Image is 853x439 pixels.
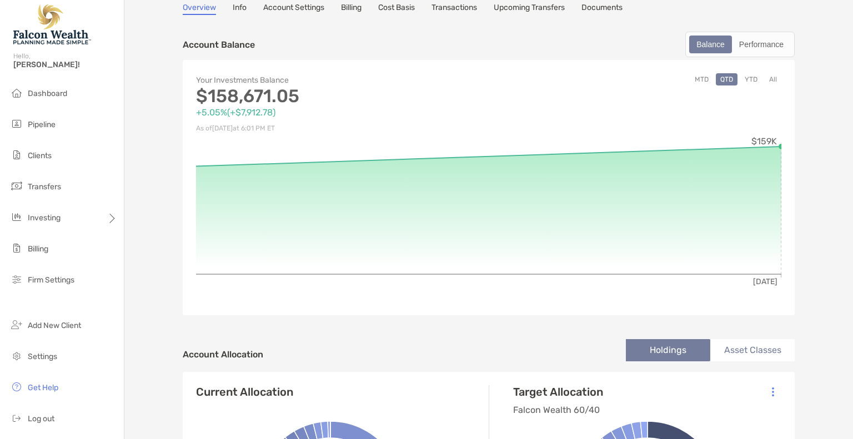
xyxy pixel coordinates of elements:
[10,179,23,193] img: transfers icon
[196,89,489,103] p: $158,671.05
[10,210,23,224] img: investing icon
[28,89,67,98] span: Dashboard
[753,277,777,286] tspan: [DATE]
[733,37,790,52] div: Performance
[28,352,57,361] span: Settings
[494,3,565,15] a: Upcoming Transfers
[378,3,415,15] a: Cost Basis
[28,321,81,330] span: Add New Client
[10,349,23,362] img: settings icon
[626,339,710,361] li: Holdings
[10,411,23,425] img: logout icon
[10,148,23,162] img: clients icon
[28,182,61,191] span: Transfers
[716,73,737,85] button: QTD
[13,4,91,44] img: Falcon Wealth Planning Logo
[263,3,324,15] a: Account Settings
[28,414,54,423] span: Log out
[196,122,489,135] p: As of [DATE] at 6:01 PM ET
[196,105,489,119] p: +5.05% ( +$7,912.78 )
[183,38,255,52] p: Account Balance
[10,380,23,393] img: get-help icon
[13,60,117,69] span: [PERSON_NAME]!
[28,120,56,129] span: Pipeline
[10,273,23,286] img: firm-settings icon
[341,3,362,15] a: Billing
[196,73,489,87] p: Your Investments Balance
[28,151,52,160] span: Clients
[751,136,777,147] tspan: $159K
[233,3,247,15] a: Info
[513,385,603,398] h4: Target Allocation
[431,3,477,15] a: Transactions
[10,117,23,130] img: pipeline icon
[28,244,48,254] span: Billing
[28,213,61,223] span: Investing
[765,73,781,85] button: All
[690,73,713,85] button: MTD
[690,37,731,52] div: Balance
[710,339,795,361] li: Asset Classes
[196,385,293,398] h4: Current Allocation
[740,73,762,85] button: YTD
[10,318,23,331] img: add_new_client icon
[513,403,603,417] p: Falcon Wealth 60/40
[685,32,795,57] div: segmented control
[581,3,623,15] a: Documents
[10,241,23,255] img: billing icon
[183,3,216,15] a: Overview
[772,387,774,397] img: Icon List Menu
[28,383,58,392] span: Get Help
[28,275,74,285] span: Firm Settings
[10,86,23,99] img: dashboard icon
[183,349,263,360] h4: Account Allocation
